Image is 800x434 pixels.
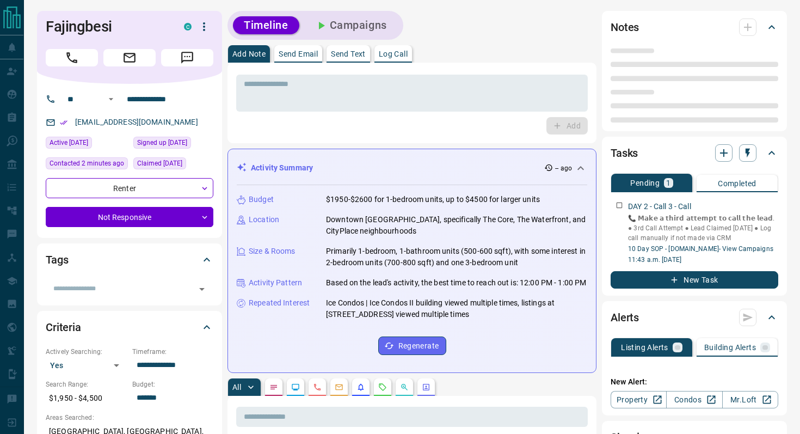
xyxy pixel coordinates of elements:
button: Open [194,282,210,297]
p: All [232,383,241,391]
p: DAY 2 - Call 3 - Call [628,201,691,212]
p: Primarily 1-bedroom, 1-bathroom units (500-600 sqft), with some interest in 2-bedroom units (700-... [326,246,587,268]
p: $1,950 - $4,500 [46,389,127,407]
button: New Task [611,271,778,289]
div: Wed Oct 15 2025 [46,157,128,173]
span: Signed up [DATE] [137,137,187,148]
p: Search Range: [46,380,127,389]
div: Criteria [46,314,213,340]
p: 11:43 a.m. [DATE] [628,255,778,265]
h2: Tasks [611,144,638,162]
p: 1 [666,179,670,187]
button: Timeline [233,16,299,34]
div: Renter [46,178,213,198]
p: Add Note [232,50,266,58]
h2: Notes [611,19,639,36]
span: Call [46,49,98,66]
p: Budget [249,194,274,205]
h2: Criteria [46,319,81,336]
svg: Emails [335,383,343,392]
svg: Requests [378,383,387,392]
p: Location [249,214,279,225]
p: Areas Searched: [46,413,213,423]
svg: Notes [269,383,278,392]
p: Ice Condos | Ice Condos II building viewed multiple times, listings at [STREET_ADDRESS] viewed mu... [326,297,587,320]
div: Tasks [611,140,778,166]
div: Mon Jan 27 2025 [133,137,213,152]
p: New Alert: [611,376,778,388]
div: Activity Summary-- ago [237,158,587,178]
div: condos.ca [184,23,192,30]
div: Notes [611,14,778,40]
a: Mr.Loft [722,391,778,408]
button: Campaigns [304,16,398,34]
span: Claimed [DATE] [137,158,182,169]
p: Completed [718,180,756,187]
span: Active [DATE] [50,137,88,148]
h1: Fajingbesi [46,18,168,35]
a: [EMAIL_ADDRESS][DOMAIN_NAME] [75,118,198,126]
button: Open [104,93,118,106]
p: Listing Alerts [621,344,668,351]
div: Not Responsive [46,207,213,227]
p: Budget: [132,380,213,389]
a: Property [611,391,667,408]
h2: Alerts [611,309,639,326]
p: Pending [630,179,660,187]
a: 10 Day SOP - [DOMAIN_NAME]- View Campaigns [628,245,773,253]
p: Size & Rooms [249,246,296,257]
p: -- ago [555,163,572,173]
p: Send Email [279,50,318,58]
svg: Listing Alerts [356,383,365,392]
div: Sat Oct 11 2025 [133,157,213,173]
a: Condos [666,391,722,408]
p: 📞 𝗠𝗮𝗸𝗲 𝗮 𝘁𝗵𝗶𝗿𝗱 𝗮𝘁𝘁𝗲𝗺𝗽𝘁 𝘁𝗼 𝗰𝗮𝗹𝗹 𝘁𝗵𝗲 𝗹𝗲𝗮𝗱. ● 3rd Call Attempt ● Lead Claimed [DATE] ● Log call manu... [628,213,778,243]
span: Message [161,49,213,66]
p: Actively Searching: [46,347,127,357]
svg: Lead Browsing Activity [291,383,300,392]
svg: Agent Actions [422,383,430,392]
span: Email [103,49,156,66]
div: Tags [46,247,213,273]
svg: Opportunities [400,383,409,392]
p: Log Call [379,50,408,58]
p: Building Alerts [704,344,756,351]
p: Timeframe: [132,347,213,357]
span: Contacted 2 minutes ago [50,158,124,169]
p: $1950-$2600 for 1-bedroom units, up to $4500 for larger units [326,194,540,205]
div: Sun Oct 12 2025 [46,137,128,152]
svg: Email Verified [60,119,67,126]
p: Repeated Interest [249,297,310,309]
button: Regenerate [378,337,446,355]
p: Send Text [331,50,366,58]
div: Alerts [611,304,778,331]
p: Based on the lead's activity, the best time to reach out is: 12:00 PM - 1:00 PM [326,277,586,289]
p: Activity Pattern [249,277,302,289]
svg: Calls [313,383,322,392]
p: Activity Summary [251,162,313,174]
div: Yes [46,357,127,374]
p: Downtown [GEOGRAPHIC_DATA], specifically The Core, The Waterfront, and CityPlace neighbourhoods [326,214,587,237]
h2: Tags [46,251,68,268]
